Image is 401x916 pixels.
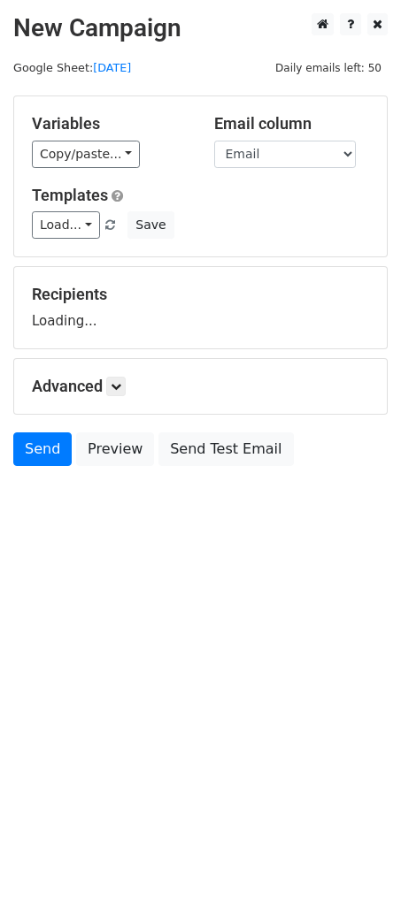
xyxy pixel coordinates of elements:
a: Preview [76,432,154,466]
div: Loading... [32,285,369,331]
a: Send Test Email [158,432,293,466]
small: Google Sheet: [13,61,131,74]
span: Daily emails left: 50 [269,58,388,78]
h5: Email column [214,114,370,134]
a: Templates [32,186,108,204]
h5: Recipients [32,285,369,304]
h5: Advanced [32,377,369,396]
a: [DATE] [93,61,131,74]
h2: New Campaign [13,13,388,43]
a: Copy/paste... [32,141,140,168]
h5: Variables [32,114,188,134]
a: Send [13,432,72,466]
a: Load... [32,211,100,239]
a: Daily emails left: 50 [269,61,388,74]
button: Save [127,211,174,239]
